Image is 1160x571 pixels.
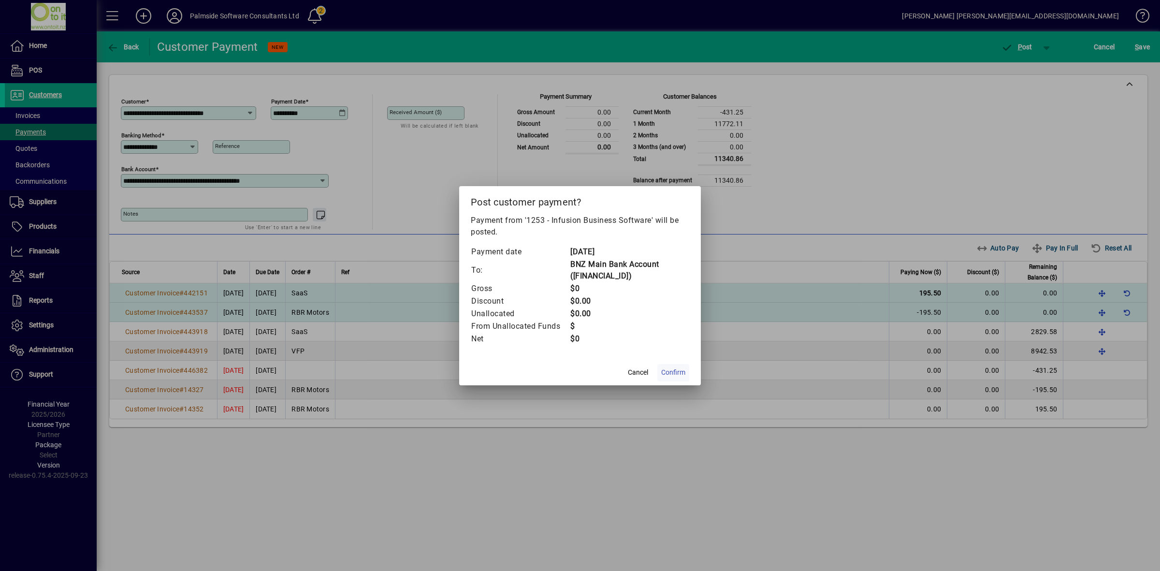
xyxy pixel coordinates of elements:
td: From Unallocated Funds [471,320,570,333]
td: Gross [471,282,570,295]
td: To: [471,258,570,282]
td: Payment date [471,246,570,258]
span: Cancel [628,367,648,378]
td: BNZ Main Bank Account ([FINANCIAL_ID]) [570,258,689,282]
td: $0 [570,333,689,345]
td: $0 [570,282,689,295]
td: [DATE] [570,246,689,258]
td: $0.00 [570,307,689,320]
td: Unallocated [471,307,570,320]
td: $0.00 [570,295,689,307]
span: Confirm [661,367,685,378]
td: Discount [471,295,570,307]
button: Cancel [623,364,653,381]
button: Confirm [657,364,689,381]
p: Payment from '1253 - Infusion Business Software' will be posted. [471,215,689,238]
h2: Post customer payment? [459,186,701,214]
td: $ [570,320,689,333]
td: Net [471,333,570,345]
